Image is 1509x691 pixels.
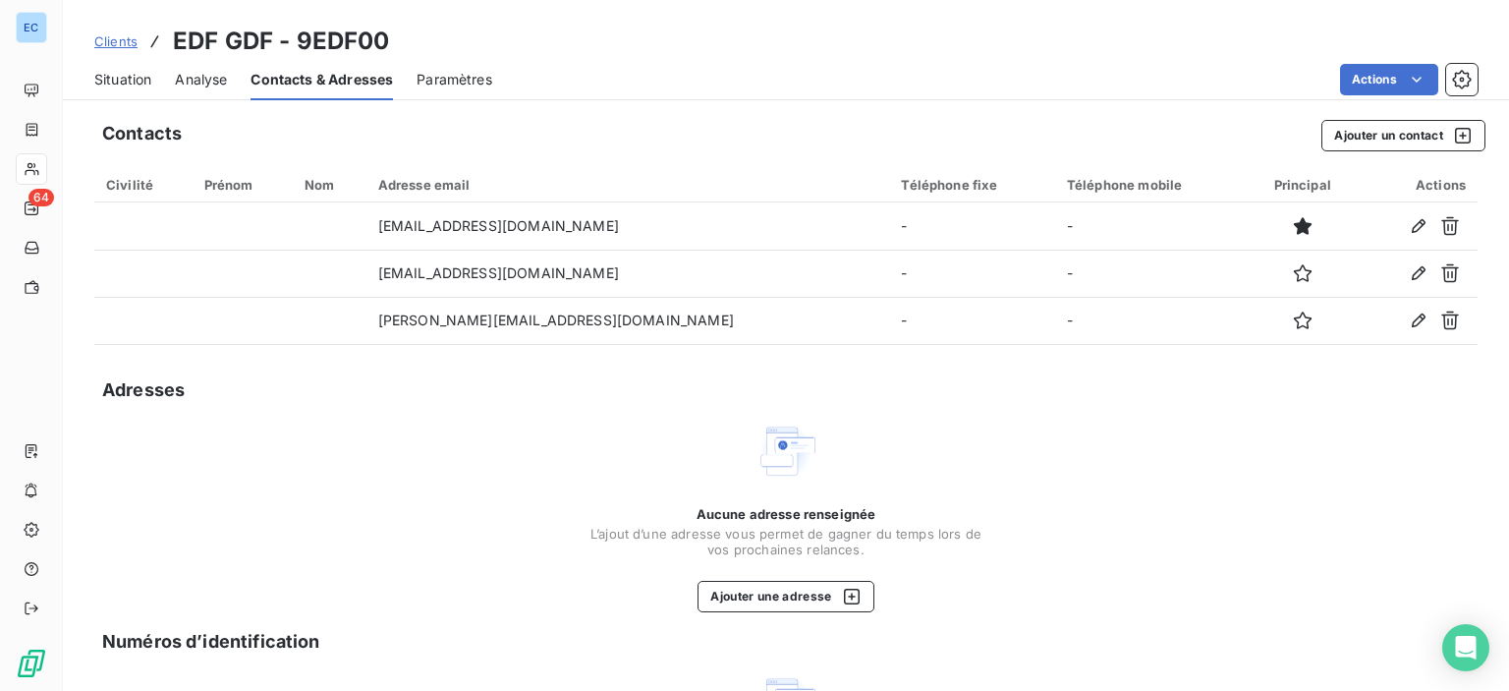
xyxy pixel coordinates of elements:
[1258,177,1347,193] div: Principal
[173,24,389,59] h3: EDF GDF - 9EDF00
[204,177,281,193] div: Prénom
[1055,297,1247,344] td: -
[94,70,151,89] span: Situation
[589,526,982,557] span: L’ajout d’une adresse vous permet de gagner du temps lors de vos prochaines relances.
[366,297,890,344] td: [PERSON_NAME][EMAIL_ADDRESS][DOMAIN_NAME]
[698,581,873,612] button: Ajouter une adresse
[106,177,181,193] div: Civilité
[1067,177,1235,193] div: Téléphone mobile
[697,506,876,522] span: Aucune adresse renseignée
[901,177,1042,193] div: Téléphone fixe
[16,648,47,679] img: Logo LeanPay
[1321,120,1485,151] button: Ajouter un contact
[28,189,54,206] span: 64
[305,177,355,193] div: Nom
[378,177,878,193] div: Adresse email
[366,202,890,250] td: [EMAIL_ADDRESS][DOMAIN_NAME]
[1340,64,1438,95] button: Actions
[1055,250,1247,297] td: -
[102,376,185,404] h5: Adresses
[889,202,1054,250] td: -
[94,33,138,49] span: Clients
[1370,177,1466,193] div: Actions
[94,31,138,51] a: Clients
[1442,624,1489,671] div: Open Intercom Messenger
[1055,202,1247,250] td: -
[366,250,890,297] td: [EMAIL_ADDRESS][DOMAIN_NAME]
[251,70,393,89] span: Contacts & Adresses
[16,12,47,43] div: EC
[889,250,1054,297] td: -
[175,70,227,89] span: Analyse
[417,70,492,89] span: Paramètres
[754,420,817,483] img: Empty state
[889,297,1054,344] td: -
[102,628,320,656] h5: Numéros d’identification
[102,120,182,147] h5: Contacts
